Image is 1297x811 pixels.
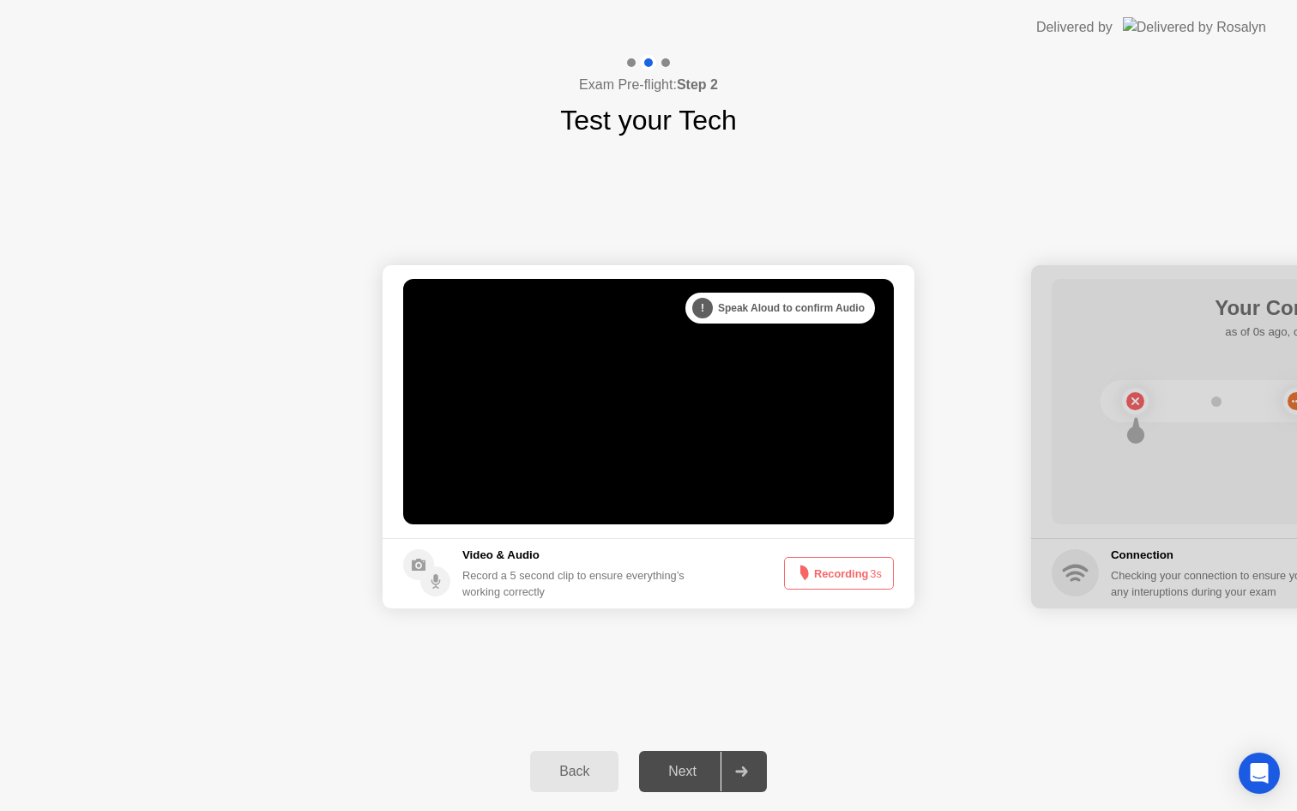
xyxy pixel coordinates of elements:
[1036,17,1113,38] div: Delivered by
[692,298,713,318] div: !
[639,751,767,792] button: Next
[462,547,691,564] h5: Video & Audio
[1123,17,1266,37] img: Delivered by Rosalyn
[1239,753,1280,794] div: Open Intercom Messenger
[685,293,875,324] div: Speak Aloud to confirm Audio
[579,75,718,95] h4: Exam Pre-flight:
[677,77,718,92] b: Step 2
[560,100,737,141] h1: Test your Tech
[784,557,894,590] button: Recording3s
[644,764,721,779] div: Next
[462,567,691,600] div: Record a 5 second clip to ensure everything’s working correctly
[870,567,882,580] span: 3s
[535,764,613,779] div: Back
[530,751,618,792] button: Back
